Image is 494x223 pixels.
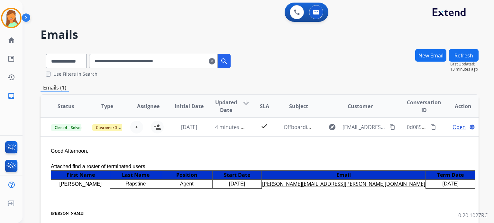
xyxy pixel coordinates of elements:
span: Position [176,171,197,178]
span: Open [453,123,466,131]
p: 0.20.1027RC [458,211,488,219]
a: [PERSON_NAME][EMAIL_ADDRESS][PERSON_NAME][DOMAIN_NAME] [262,180,425,187]
mat-icon: person_add [153,123,161,131]
span: Start Date [224,171,250,178]
mat-icon: home [7,36,15,44]
mat-icon: history [7,73,15,81]
span: Subject [289,102,308,110]
span: Term Date [437,171,464,178]
div: Rapstine [111,180,160,188]
h2: Emails [41,28,479,41]
mat-icon: content_copy [430,124,436,130]
div: [DATE] [213,180,261,188]
div: Good Afternoon, [51,147,386,155]
span: Last Updated: [450,62,479,67]
p: Emails (1) [41,84,69,92]
mat-icon: arrow_downward [242,99,250,106]
span: Conversation ID [407,99,441,114]
mat-icon: content_copy [389,124,395,130]
img: avatar [2,9,20,27]
span: 13 minutes ago [450,67,479,72]
mat-icon: language [469,124,475,130]
span: Customer Support [92,124,134,131]
span: SLA [260,102,269,110]
div: [PERSON_NAME] [51,180,110,188]
mat-icon: inbox [7,92,15,100]
span: Last Name [122,171,150,178]
span: First Name [67,171,95,178]
mat-icon: check [261,122,268,130]
span: 4 minutes ago [215,124,250,131]
span: Customer [348,102,373,110]
span: + [135,123,138,131]
span: Status [58,102,74,110]
mat-icon: search [220,57,228,65]
label: Use Filters In Search [53,71,97,77]
button: + [130,121,143,133]
b: [PERSON_NAME] [51,211,85,216]
button: New Email [415,49,446,62]
div: [DATE] [426,180,475,188]
span: [EMAIL_ADDRESS][DOMAIN_NAME] [343,123,386,131]
div: Attached find a roster of terminated users. [51,163,386,170]
button: Refresh [449,49,479,62]
span: Updated Date [215,99,237,114]
span: Email [336,171,351,178]
span: Closed – Solved [51,124,87,131]
span: Type [101,102,113,110]
span: Assignee [137,102,160,110]
span: [DATE] [181,124,197,131]
span: Offboarding: High [284,124,327,131]
th: Action [437,95,479,117]
mat-icon: clear [209,57,215,65]
div: Agent [161,180,212,188]
mat-icon: explore [328,123,336,131]
mat-icon: list_alt [7,55,15,63]
span: Initial Date [175,102,204,110]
